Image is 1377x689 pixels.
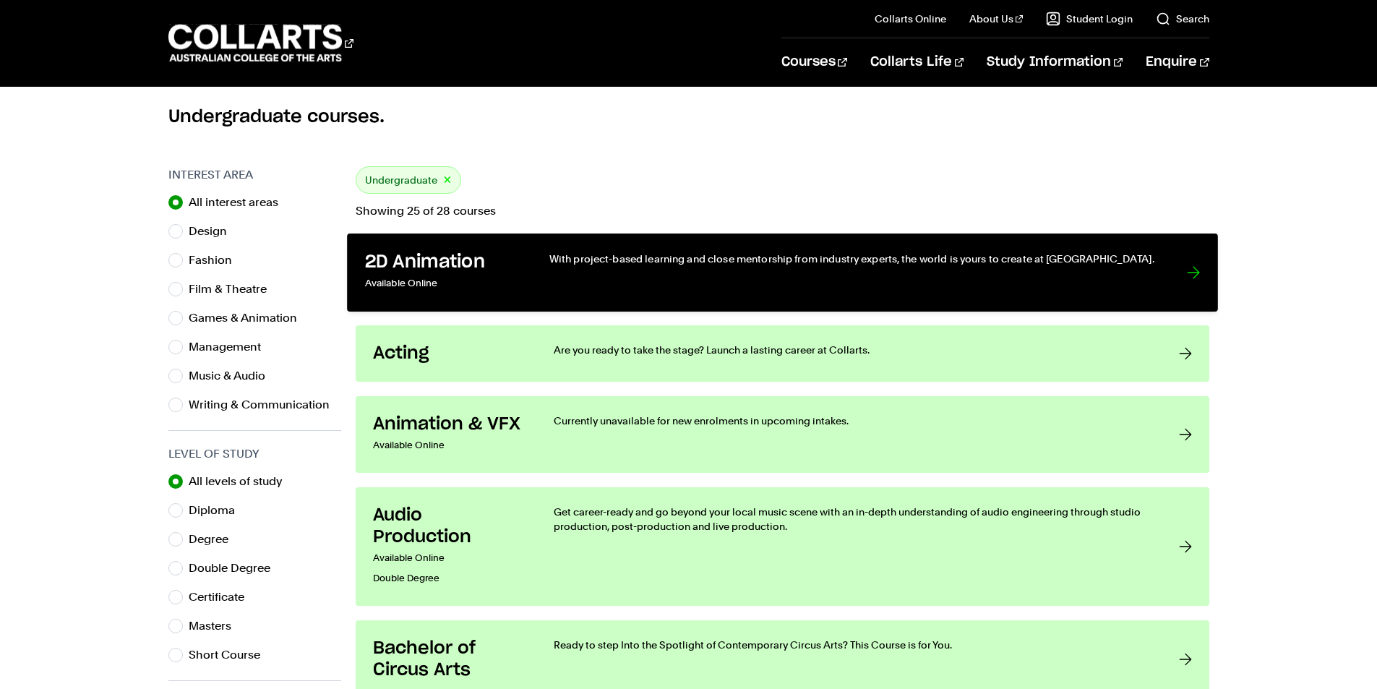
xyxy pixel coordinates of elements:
p: Available Online [373,435,525,455]
a: Acting Are you ready to take the stage? Launch a lasting career at Collarts. [356,325,1209,382]
label: Management [189,337,273,357]
p: Available Online [364,273,519,294]
label: Games & Animation [189,308,309,328]
h3: Animation & VFX [373,414,525,435]
button: × [443,172,452,189]
a: Student Login [1046,12,1133,26]
a: Study Information [987,38,1123,86]
label: Writing & Communication [189,395,341,415]
p: Available Online [373,548,525,568]
h3: Interest Area [168,166,341,184]
label: Certificate [189,587,256,607]
h3: Level of Study [168,445,341,463]
p: Double Degree [373,568,525,589]
p: With project-based learning and close mentorship from industry experts, the world is yours to cre... [549,252,1157,266]
p: Ready to step Into the Spotlight of Contemporary Circus Arts? This Course is for You. [554,638,1150,652]
div: Go to homepage [168,22,353,64]
label: Short Course [189,645,272,665]
a: Collarts Online [875,12,946,26]
h3: Acting [373,343,525,364]
label: All levels of study [189,471,294,492]
p: Currently unavailable for new enrolments in upcoming intakes. [554,414,1150,428]
label: Film & Theatre [189,279,278,299]
a: Courses [781,38,847,86]
a: Search [1156,12,1209,26]
label: Degree [189,529,240,549]
p: Are you ready to take the stage? Launch a lasting career at Collarts. [554,343,1150,357]
label: Design [189,221,239,241]
p: Showing 25 of 28 courses [356,205,1209,217]
a: Animation & VFX Available Online Currently unavailable for new enrolments in upcoming intakes. [356,396,1209,473]
a: 2D Animation Available Online With project-based learning and close mentorship from industry expe... [347,234,1218,312]
a: Audio Production Available OnlineDouble Degree Get career-ready and go beyond your local music sc... [356,487,1209,606]
label: Masters [189,616,243,636]
h3: 2D Animation [364,252,519,274]
label: Double Degree [189,558,282,578]
label: Music & Audio [189,366,277,386]
label: Fashion [189,250,244,270]
label: Diploma [189,500,246,521]
label: All interest areas [189,192,290,213]
h3: Bachelor of Circus Arts [373,638,525,681]
a: About Us [969,12,1023,26]
a: Enquire [1146,38,1209,86]
h3: Audio Production [373,505,525,548]
p: Get career-ready and go beyond your local music scene with an in-depth understanding of audio eng... [554,505,1150,534]
a: Collarts Life [870,38,964,86]
div: Undergraduate [356,166,461,194]
h2: Undergraduate courses. [168,106,1209,129]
